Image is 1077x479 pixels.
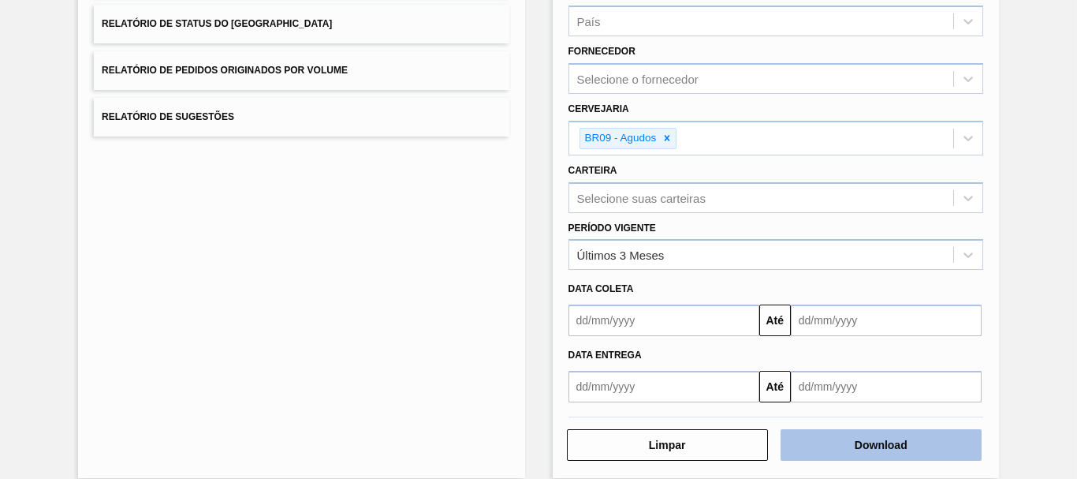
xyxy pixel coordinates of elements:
[102,111,234,122] span: Relatório de Sugestões
[568,371,759,402] input: dd/mm/yyyy
[580,129,659,148] div: BR09 - Agudos
[759,371,791,402] button: Até
[568,283,634,294] span: Data coleta
[102,18,332,29] span: Relatório de Status do [GEOGRAPHIC_DATA]
[759,305,791,336] button: Até
[781,429,982,461] button: Download
[94,98,509,137] button: Relatório de Sugestões
[568,103,629,114] label: Cervejaria
[94,51,509,90] button: Relatório de Pedidos Originados por Volume
[568,46,635,57] label: Fornecedor
[577,73,699,86] div: Selecione o fornecedor
[568,305,759,336] input: dd/mm/yyyy
[568,350,642,361] span: Data entrega
[102,65,348,76] span: Relatório de Pedidos Originados por Volume
[791,305,982,336] input: dd/mm/yyyy
[567,429,768,461] button: Limpar
[791,371,982,402] input: dd/mm/yyyy
[568,165,617,176] label: Carteira
[577,191,706,204] div: Selecione suas carteiras
[568,223,656,234] label: Período Vigente
[577,249,665,262] div: Últimos 3 Meses
[577,15,601,28] div: País
[94,5,509,43] button: Relatório de Status do [GEOGRAPHIC_DATA]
